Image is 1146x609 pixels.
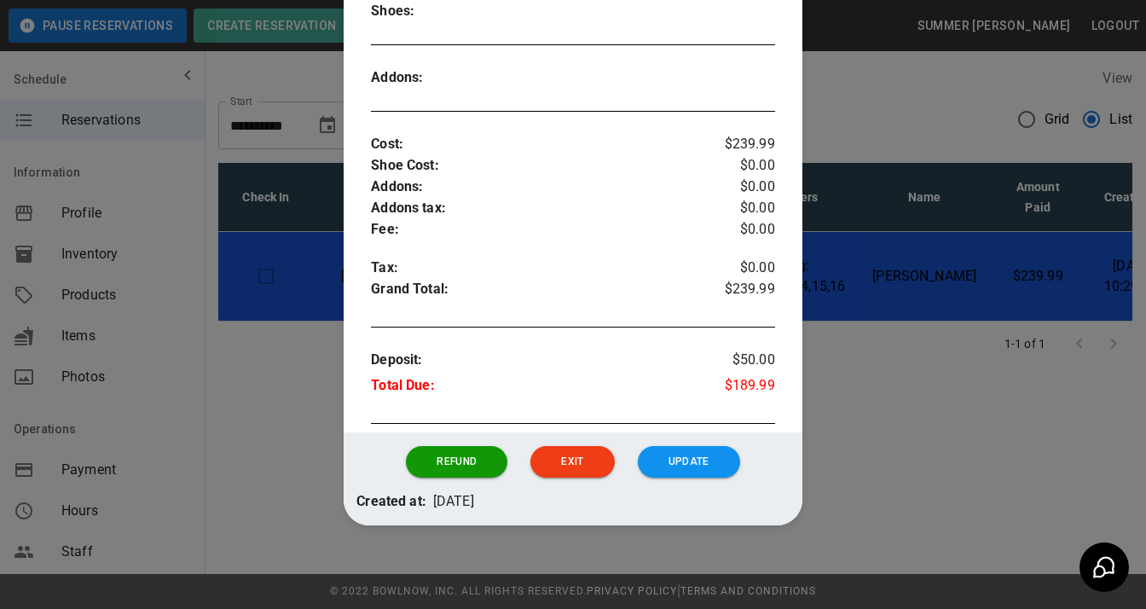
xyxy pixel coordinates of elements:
[708,279,775,304] p: $239.99
[371,279,708,304] p: Grand Total :
[371,155,708,177] p: Shoe Cost :
[708,134,775,155] p: $239.99
[406,446,507,478] button: Refund
[708,219,775,241] p: $0.00
[433,491,474,513] p: [DATE]
[371,350,708,375] p: Deposit :
[708,198,775,219] p: $0.00
[371,375,708,401] p: Total Due :
[371,67,472,89] p: Addons :
[371,219,708,241] p: Fee :
[638,446,740,478] button: Update
[530,446,614,478] button: Exit
[371,177,708,198] p: Addons :
[708,177,775,198] p: $0.00
[708,155,775,177] p: $0.00
[708,350,775,375] p: $50.00
[708,258,775,279] p: $0.00
[356,491,426,513] p: Created at:
[708,375,775,401] p: $189.99
[371,258,708,279] p: Tax :
[371,198,708,219] p: Addons tax :
[371,1,472,22] p: Shoes :
[371,134,708,155] p: Cost :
